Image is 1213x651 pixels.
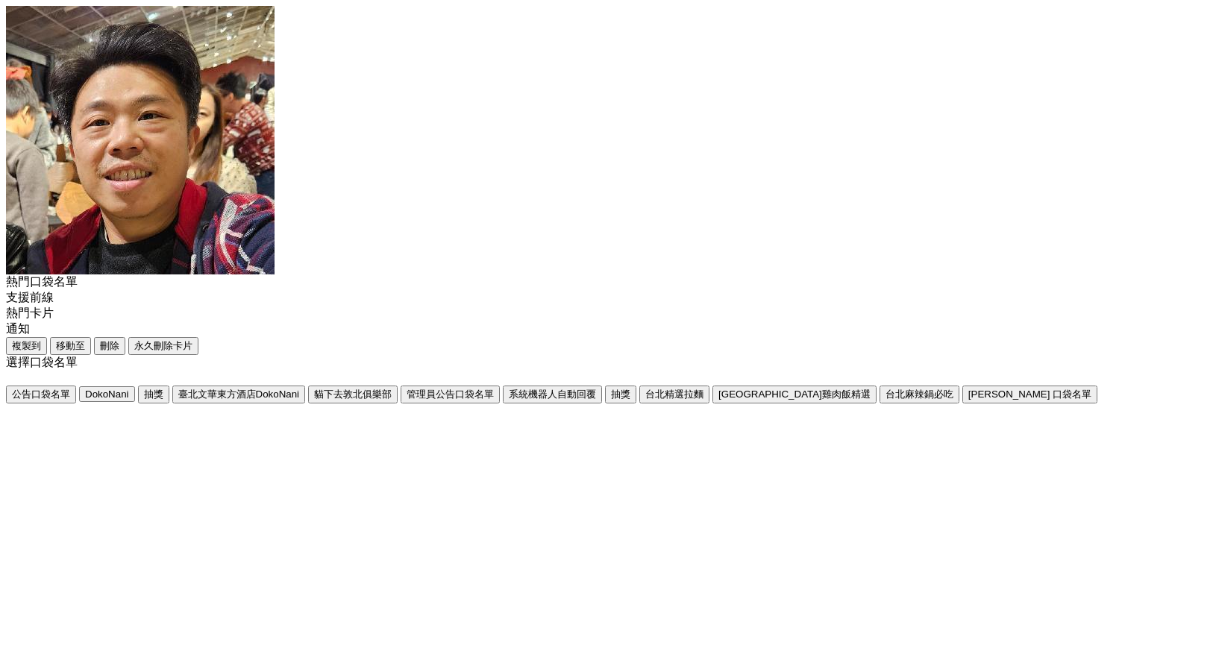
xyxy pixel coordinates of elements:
div: 熱門卡片 [6,306,1207,321]
button: [GEOGRAPHIC_DATA]雞肉飯精選 [712,386,877,403]
button: 刪除 [94,337,125,355]
div: 通知 [6,321,1207,337]
div: 支援前線 [6,290,1207,306]
button: 系統機器人自動回覆 [503,386,602,403]
button: 貓下去敦北俱樂部 [308,386,398,403]
div: 熱門口袋名單 [6,274,1207,290]
button: 管理員公告口袋名單 [401,386,500,403]
button: 台北麻辣鍋必吃 [880,386,959,403]
button: 公告口袋名單 [6,386,76,403]
button: 移動至 [50,337,91,355]
button: 抽獎 [138,386,169,403]
button: 永久刪除卡片 [128,337,198,355]
div: 選擇口袋名單 [6,355,1207,371]
button: [PERSON_NAME] 口袋名單 [962,386,1097,403]
button: 複製到 [6,337,47,355]
button: 抽獎 [605,386,636,403]
img: Visruth.jpg not found [6,6,275,274]
button: DokoNani [79,386,135,402]
button: 臺北文華東方酒店DokoNani [172,386,306,403]
button: 台北精選拉麵 [639,386,709,403]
